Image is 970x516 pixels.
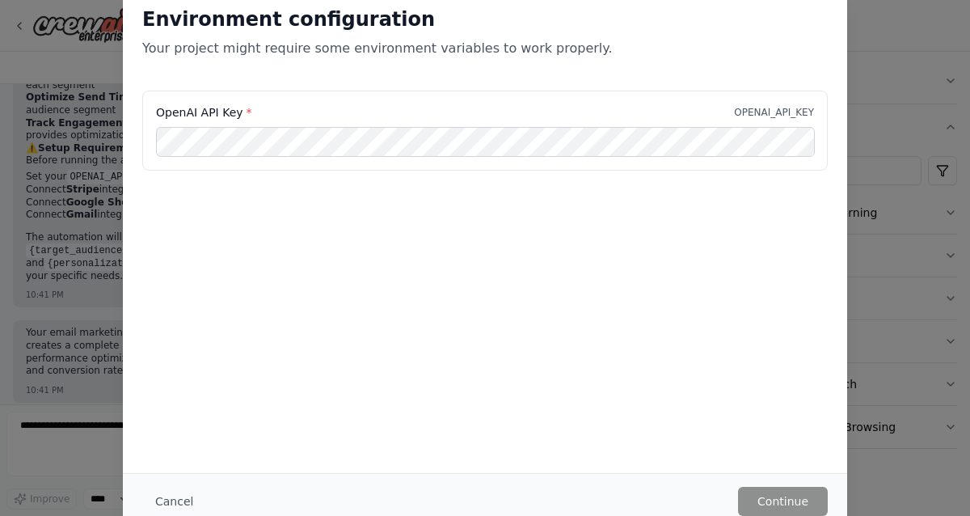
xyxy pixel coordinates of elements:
label: OpenAI API Key [156,104,252,121]
h2: Environment configuration [142,6,828,32]
p: Your project might require some environment variables to work properly. [142,39,828,58]
button: Cancel [142,487,206,516]
button: Continue [738,487,828,516]
p: OPENAI_API_KEY [734,106,814,119]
